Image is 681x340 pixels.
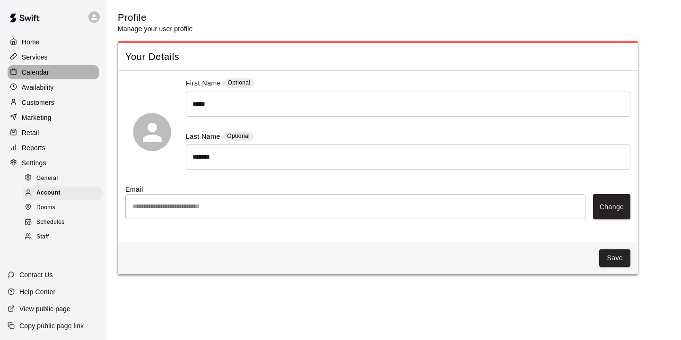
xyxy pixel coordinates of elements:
a: Account [23,186,106,200]
h5: Profile [118,11,192,24]
p: Home [22,37,40,47]
p: View public page [19,304,70,314]
span: Staff [36,232,49,242]
label: Last Name [186,132,220,143]
a: General [23,171,106,186]
div: Staff [23,230,103,244]
a: Marketing [8,110,99,125]
p: Customers [22,98,54,107]
a: Reports [8,141,99,155]
span: Your Details [125,51,630,63]
span: Rooms [36,203,55,212]
div: Account [23,187,103,200]
div: Rooms [23,201,103,214]
a: Home [8,35,99,49]
label: Email [125,185,630,194]
a: Staff [23,230,106,245]
div: General [23,172,103,185]
a: Settings [8,156,99,170]
p: Availability [22,83,54,92]
p: Settings [22,158,46,168]
p: Calendar [22,68,49,77]
p: Manage your user profile [118,24,192,34]
p: Services [22,52,48,62]
button: Change [593,194,630,219]
span: Optional [227,133,250,139]
span: Account [36,188,61,198]
a: Schedules [23,215,106,230]
p: Retail [22,128,39,137]
a: Retail [8,126,99,140]
p: Contact Us [19,270,53,280]
label: First Name [186,78,221,89]
p: Help Center [19,287,55,297]
span: Schedules [36,218,65,227]
button: Save [599,249,630,267]
a: Rooms [23,201,106,215]
a: Services [8,50,99,64]
a: Customers [8,95,99,110]
span: General [36,174,58,183]
p: Marketing [22,113,52,122]
a: Availability [8,80,99,94]
p: Reports [22,143,45,153]
p: Copy public page link [19,321,84,331]
a: Calendar [8,65,99,79]
div: Schedules [23,216,103,229]
span: Optional [228,79,251,86]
